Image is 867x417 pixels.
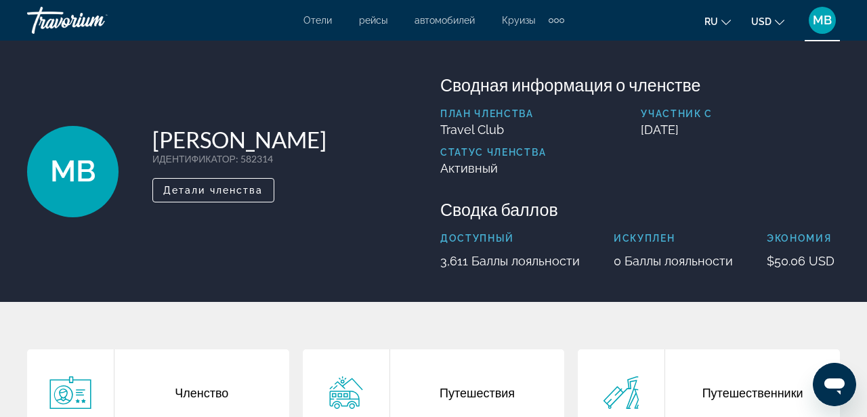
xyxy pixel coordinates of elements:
[440,74,840,95] h3: Сводная информация о членстве
[163,185,263,196] span: Детали членства
[50,154,96,189] span: MB
[440,233,580,244] p: Доступный
[152,126,326,153] h1: [PERSON_NAME]
[704,16,718,27] span: ru
[152,153,326,164] p: : 582314
[152,178,274,202] button: Детали членства
[440,123,546,137] p: Travel Club
[614,254,733,268] p: 0 Баллы лояльности
[440,108,546,119] p: План членства
[440,147,546,158] p: Статус членства
[440,161,546,175] p: Активный
[813,14,832,27] span: MB
[704,12,731,31] button: Change language
[440,199,840,219] h3: Сводка баллов
[303,15,332,26] a: Отели
[641,108,840,119] p: Участник с
[152,153,236,164] span: ИДЕНТИФИКАТОР
[27,3,163,38] a: Travorium
[415,15,475,26] a: автомобилей
[767,233,834,244] p: Экономия
[767,254,834,268] p: $50.06 USD
[440,254,580,268] p: 3,611 Баллы лояльности
[549,9,564,31] button: Extra navigation items
[614,233,733,244] p: искуплен
[152,181,274,196] a: Детали членства
[641,123,840,137] p: [DATE]
[813,363,856,406] iframe: Button to launch messaging window
[751,12,784,31] button: Change currency
[502,15,535,26] a: Круизы
[805,6,840,35] button: User Menu
[751,16,771,27] span: USD
[359,15,387,26] a: рейсы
